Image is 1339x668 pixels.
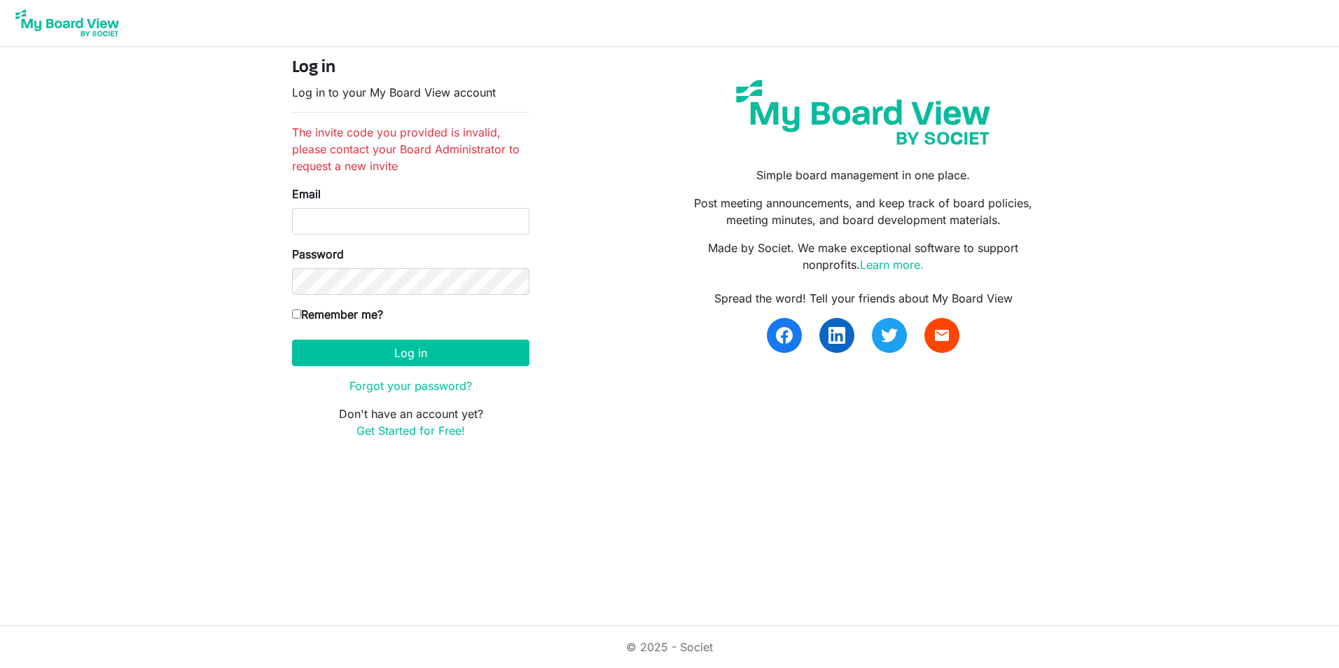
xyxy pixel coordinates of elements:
img: My Board View Logo [11,6,123,41]
img: linkedin.svg [828,327,845,344]
h4: Log in [292,58,529,78]
p: Don't have an account yet? [292,405,529,439]
label: Email [292,186,321,202]
input: Remember me? [292,309,301,319]
img: twitter.svg [881,327,898,344]
a: © 2025 - Societ [626,640,713,654]
p: Simple board management in one place. [680,167,1047,183]
p: Post meeting announcements, and keep track of board policies, meeting minutes, and board developm... [680,195,1047,228]
label: Password [292,246,344,263]
img: my-board-view-societ.svg [726,69,1001,155]
span: email [934,327,950,344]
a: Get Started for Free! [356,424,465,438]
p: Log in to your My Board View account [292,84,529,101]
p: Made by Societ. We make exceptional software to support nonprofits. [680,239,1047,273]
label: Remember me? [292,306,383,323]
button: Log in [292,340,529,366]
a: Learn more. [860,258,924,272]
li: The invite code you provided is invalid, please contact your Board Administrator to request a new... [292,124,529,174]
div: Spread the word! Tell your friends about My Board View [680,290,1047,307]
a: Forgot your password? [349,379,472,393]
img: facebook.svg [776,327,793,344]
a: email [924,318,959,353]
